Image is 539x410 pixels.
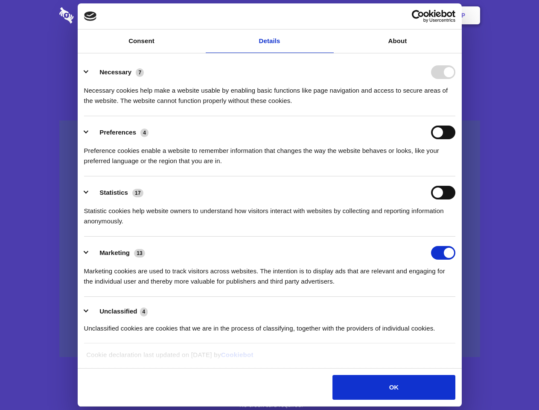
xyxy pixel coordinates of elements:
a: Pricing [251,2,288,29]
button: Unclassified (4) [84,306,153,317]
label: Statistics [99,189,128,196]
a: About [334,29,462,53]
div: Necessary cookies help make a website usable by enabling basic functions like page navigation and... [84,79,455,106]
label: Preferences [99,129,136,136]
a: Cookiebot [221,351,253,358]
div: Preference cookies enable a website to remember information that changes the way the website beha... [84,139,455,166]
button: Marketing (13) [84,246,151,260]
div: Cookie declaration last updated on [DATE] by [80,350,459,366]
div: Unclassified cookies are cookies that we are in the process of classifying, together with the pro... [84,317,455,334]
label: Necessary [99,68,131,76]
span: 17 [132,189,143,197]
iframe: Drift Widget Chat Controller [496,367,529,400]
div: Statistic cookies help website owners to understand how visitors interact with websites by collec... [84,199,455,226]
div: Marketing cookies are used to track visitors across websites. The intention is to display ads tha... [84,260,455,287]
span: 4 [140,129,149,137]
span: 4 [140,307,148,316]
a: Login [387,2,424,29]
img: logo-wordmark-white-trans-d4663122ce5f474addd5e946df7df03e33cb6a1c49d2221995e7729f52c070b2.svg [59,7,132,23]
img: logo [84,12,97,21]
span: 7 [136,68,144,77]
button: OK [332,375,455,400]
button: Statistics (17) [84,186,149,199]
a: Consent [78,29,206,53]
h4: Auto-redaction of sensitive data, encrypted data sharing and self-destructing private chats. Shar... [59,78,480,106]
a: Usercentrics Cookiebot - opens in a new window [381,10,455,23]
a: Contact [346,2,385,29]
a: Wistia video thumbnail [59,120,480,357]
a: Details [206,29,334,53]
h1: Eliminate Slack Data Loss. [59,38,480,69]
button: Necessary (7) [84,65,149,79]
button: Preferences (4) [84,126,154,139]
span: 13 [134,249,145,258]
label: Marketing [99,249,130,256]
